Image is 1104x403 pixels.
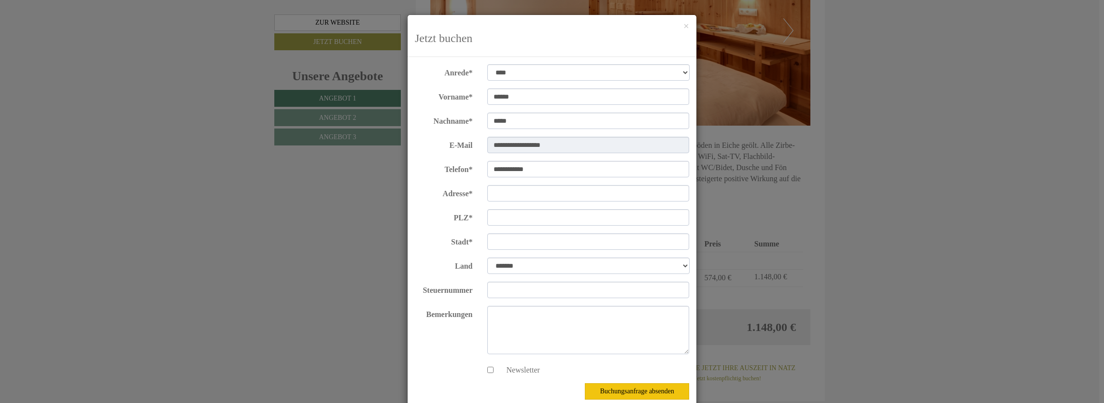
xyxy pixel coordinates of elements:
[408,88,480,103] label: Vorname*
[408,282,480,296] label: Steuernummer
[497,365,540,376] label: Newsletter
[415,32,689,44] h3: Jetzt buchen
[408,64,480,79] label: Anrede*
[585,383,689,400] button: Buchungsanfrage absenden
[683,21,689,31] button: ×
[408,306,480,320] label: Bemerkungen
[408,258,480,272] label: Land
[408,185,480,200] label: Adresse*
[408,233,480,248] label: Stadt*
[408,113,480,127] label: Nachname*
[408,161,480,175] label: Telefon*
[408,137,480,151] label: E-Mail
